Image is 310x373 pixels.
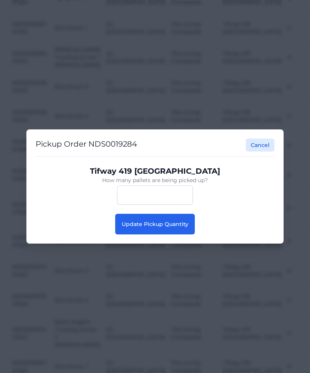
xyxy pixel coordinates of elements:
[115,214,195,234] button: Update Pickup Quantity
[122,221,188,228] span: Update Pickup Quantity
[36,139,137,152] h2: Pickup Order NDS0019284
[42,166,268,176] p: Tifway 419 [GEOGRAPHIC_DATA]
[246,139,274,152] button: Cancel
[42,176,268,184] p: How many pallets are being picked up?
